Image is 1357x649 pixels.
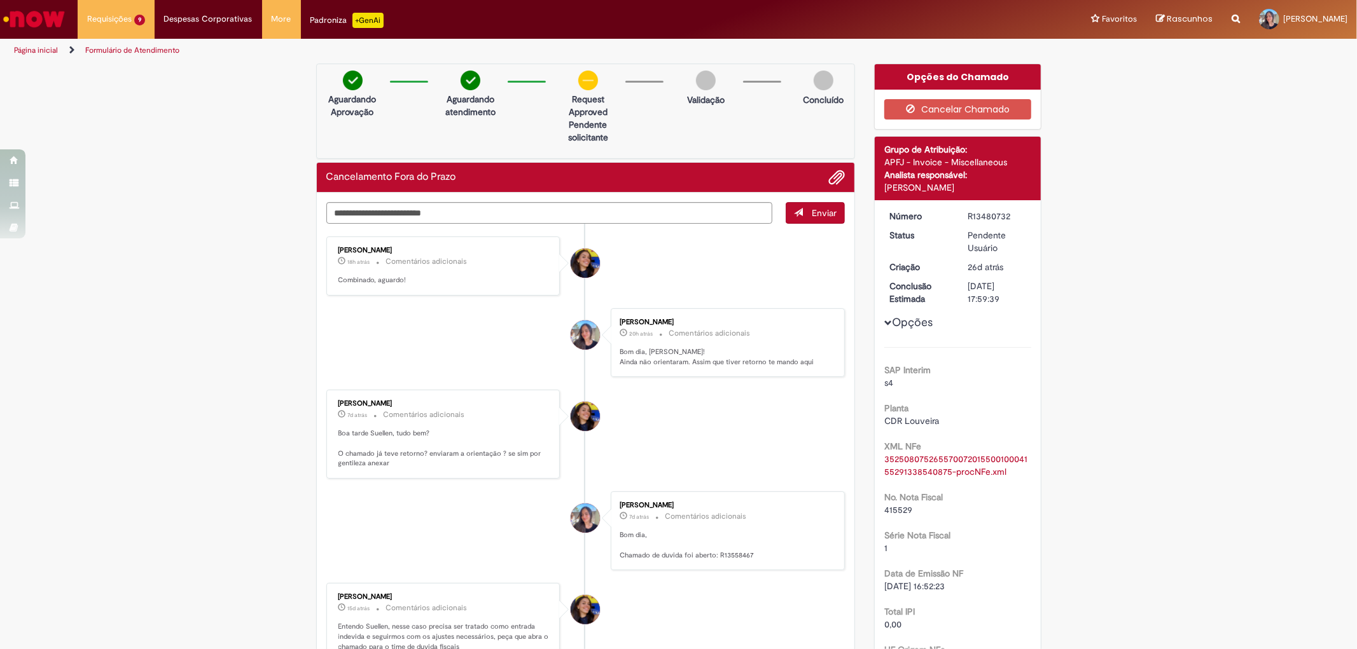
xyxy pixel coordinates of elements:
span: Enviar [812,207,837,219]
dt: Número [880,210,958,222]
span: 1 [884,542,887,554]
div: [PERSON_NAME] [620,502,832,509]
h2: Cancelamento Fora do Prazo Histórico de tíquete [326,172,456,183]
div: [DATE] 17:59:39 [968,280,1027,305]
div: [PERSON_NAME] [884,181,1031,194]
div: [PERSON_NAME] [620,318,832,326]
span: Favoritos [1102,13,1137,25]
dt: Criação [880,261,958,273]
small: Comentários adicionais [665,511,746,522]
span: 26d atrás [968,261,1003,273]
b: No. Nota Fiscal [884,491,943,503]
p: Validação [687,93,725,106]
p: request approved [557,93,619,118]
a: Download de 35250807526557007201550010004155291338540875-procNFe.xml [884,453,1027,477]
div: Suellen Santos [571,320,600,350]
button: Adicionar anexos [828,169,845,186]
span: More [272,13,291,25]
p: +GenAi [352,13,384,28]
div: Pendente Usuário [968,229,1027,254]
a: Página inicial [14,45,58,55]
span: [PERSON_NAME] [1283,13,1347,24]
b: Série Nota Fiscal [884,529,950,541]
p: Concluído [803,93,844,106]
p: Bom dia, Chamado de duvida foi aberto: R13558467 [620,530,832,560]
dt: Conclusão Estimada [880,280,958,305]
a: Formulário de Atendimento [85,45,179,55]
textarea: Digite sua mensagem aqui... [326,202,773,224]
time: 15/09/2025 15:46:21 [348,605,370,612]
small: Comentários adicionais [386,603,468,613]
small: Comentários adicionais [384,409,465,420]
span: 15d atrás [348,605,370,612]
span: 20h atrás [629,330,653,338]
b: Total IPI [884,606,915,617]
span: 0,00 [884,618,901,630]
span: s4 [884,377,893,388]
p: Combinado, aguardo! [338,275,550,285]
div: Analista responsável: [884,168,1031,181]
span: [DATE] 16:52:23 [884,580,945,592]
div: Padroniza [310,13,384,28]
span: Requisições [87,13,132,25]
span: 7d atrás [629,513,649,521]
div: Grupo de Atribuição: [884,143,1031,156]
div: [PERSON_NAME] [338,400,550,407]
b: SAP Interim [884,364,931,376]
b: Planta [884,402,908,414]
dt: Status [880,229,958,242]
time: 29/09/2025 11:45:32 [629,330,653,338]
img: check-circle-green.png [461,71,480,90]
span: 9 [134,15,145,25]
div: 04/09/2025 12:04:11 [968,261,1027,273]
p: Aguardando Aprovação [322,93,384,118]
small: Comentários adicionais [386,256,468,267]
div: Barbara Luiza de Oliveira Ferreira [571,402,600,431]
img: ServiceNow [1,6,67,32]
span: 415529 [884,504,912,516]
div: [PERSON_NAME] [338,247,550,254]
p: Pendente solicitante [557,118,619,144]
div: [PERSON_NAME] [338,593,550,601]
div: Barbara Luiza de Oliveira Ferreira [571,249,600,278]
span: 18h atrás [348,258,370,266]
span: Rascunhos [1167,13,1213,25]
time: 04/09/2025 12:04:11 [968,261,1003,273]
p: Bom dia, [PERSON_NAME]! Ainda não orientaram. Assim que tiver retorno te mando aqui [620,347,832,367]
button: Cancelar Chamado [884,99,1031,120]
b: XML NFe [884,441,921,452]
img: circle-minus.png [578,71,598,90]
time: 23/09/2025 11:12:27 [629,513,649,521]
time: 23/09/2025 12:12:36 [348,411,368,419]
small: Comentários adicionais [669,328,750,339]
div: APFJ - Invoice - Miscellaneous [884,156,1031,168]
img: img-circle-grey.png [696,71,716,90]
time: 29/09/2025 14:17:39 [348,258,370,266]
img: check-circle-green.png [343,71,363,90]
span: CDR Louveira [884,415,939,427]
ul: Trilhas de página [10,39,895,62]
p: Boa tarde Suellen, tudo bem? O chamado já teve retorno? enviaram a orientação ? se sim por gentil... [338,428,550,468]
img: img-circle-grey.png [814,71,833,90]
div: R13480732 [968,210,1027,222]
p: Aguardando atendimento [440,93,501,118]
b: Data de Emissão NF [884,568,963,579]
div: Suellen Santos [571,503,600,533]
a: Rascunhos [1156,13,1213,25]
button: Enviar [786,202,845,224]
div: Opções do Chamado [875,64,1041,90]
span: 7d atrás [348,411,368,419]
span: Despesas Corporativas [164,13,253,25]
div: Barbara Luiza de Oliveira Ferreira [571,595,600,624]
